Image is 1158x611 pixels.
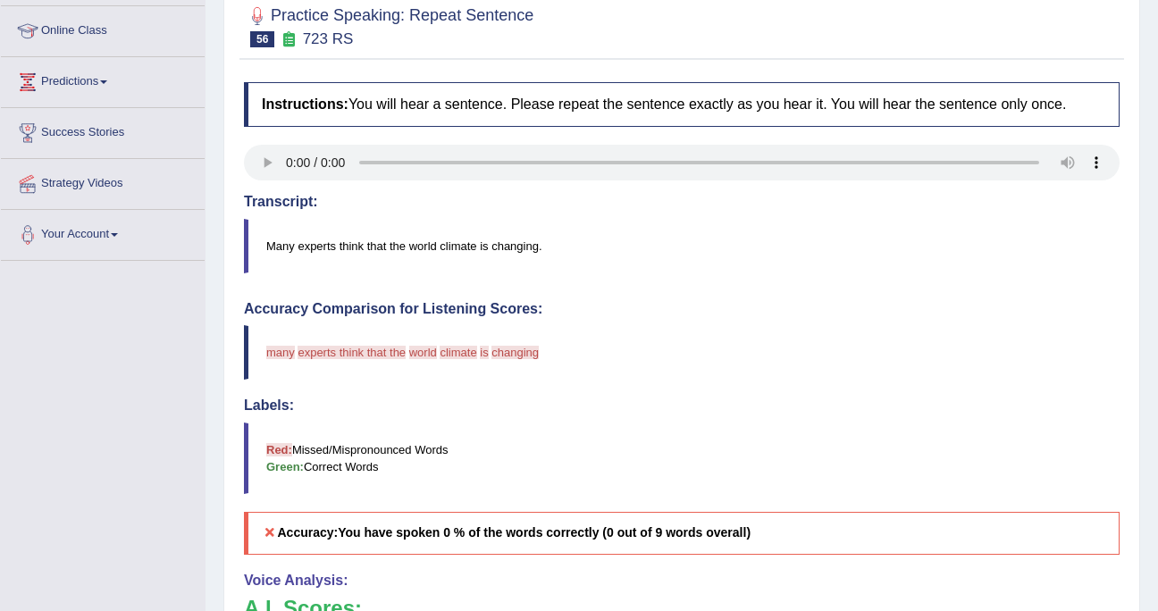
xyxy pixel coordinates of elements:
h4: Accuracy Comparison for Listening Scores: [244,301,1120,317]
a: Strategy Videos [1,159,205,204]
b: Red: [266,443,292,456]
a: Success Stories [1,108,205,153]
b: You have spoken 0 % of the words correctly (0 out of 9 words overall) [338,525,751,540]
small: Exam occurring question [279,31,298,48]
b: Green: [266,460,304,473]
h5: Accuracy: [244,512,1120,554]
h4: You will hear a sentence. Please repeat the sentence exactly as you hear it. You will hear the se... [244,82,1120,127]
span: is [480,346,488,359]
span: many [266,346,295,359]
h4: Voice Analysis: [244,573,1120,589]
span: changing [491,346,539,359]
span: world [409,346,437,359]
h4: Transcript: [244,194,1120,210]
a: Online Class [1,6,205,51]
h2: Practice Speaking: Repeat Sentence [244,3,533,47]
span: experts think that the [298,346,406,359]
span: 56 [250,31,274,47]
small: 723 RS [303,30,354,47]
a: Your Account [1,210,205,255]
blockquote: Missed/Mispronounced Words Correct Words [244,423,1120,494]
h4: Labels: [244,398,1120,414]
a: Predictions [1,57,205,102]
blockquote: Many experts think that the world climate is changing. [244,219,1120,273]
b: Instructions: [262,96,348,112]
span: climate [440,346,476,359]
